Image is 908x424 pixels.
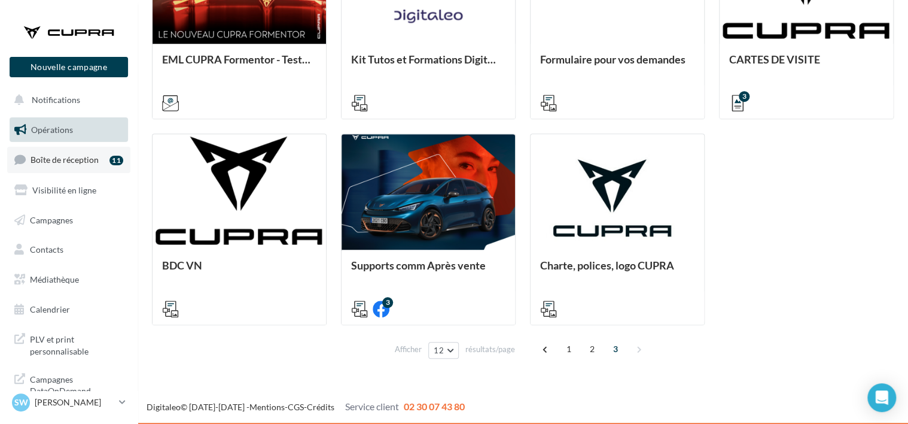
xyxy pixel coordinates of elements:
[147,402,465,412] span: © [DATE]-[DATE] - - -
[867,383,896,412] div: Open Intercom Messenger
[30,304,70,314] span: Calendrier
[162,53,316,77] div: EML CUPRA Formentor - Testdrive
[30,214,73,225] span: Campagnes
[382,297,393,308] div: 3
[351,53,505,77] div: Kit Tutos et Formations Digitaleo
[434,346,444,355] span: 12
[30,371,123,397] span: Campagnes DataOnDemand
[32,95,80,105] span: Notifications
[428,342,459,359] button: 12
[35,396,114,408] p: [PERSON_NAME]
[14,396,28,408] span: SW
[288,402,304,412] a: CGS
[31,155,99,165] span: Boîte de réception
[559,340,578,359] span: 1
[395,344,422,355] span: Afficher
[7,237,130,262] a: Contacts
[351,259,505,283] div: Supports comm Après vente
[30,244,63,255] span: Contacts
[7,178,130,203] a: Visibilité en ligne
[7,367,130,402] a: Campagnes DataOnDemand
[583,340,602,359] span: 2
[345,401,399,412] span: Service client
[7,208,130,233] a: Campagnes
[739,91,749,102] div: 3
[30,331,123,357] span: PLV et print personnalisable
[31,125,73,135] span: Opérations
[32,185,96,195] span: Visibilité en ligne
[606,340,625,359] span: 3
[7,117,130,143] a: Opérations
[249,402,285,412] a: Mentions
[307,402,334,412] a: Crédits
[10,391,128,414] a: SW [PERSON_NAME]
[147,402,181,412] a: Digitaleo
[7,267,130,292] a: Médiathèque
[7,87,126,113] button: Notifications
[540,259,694,283] div: Charte, polices, logo CUPRA
[7,297,130,322] a: Calendrier
[465,344,515,355] span: résultats/page
[10,57,128,77] button: Nouvelle campagne
[30,274,79,284] span: Médiathèque
[540,53,694,77] div: Formulaire pour vos demandes
[404,401,465,412] span: 02 30 07 43 80
[162,259,316,283] div: BDC VN
[109,156,123,165] div: 11
[729,53,883,77] div: CARTES DE VISITE
[7,147,130,172] a: Boîte de réception11
[7,326,130,362] a: PLV et print personnalisable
